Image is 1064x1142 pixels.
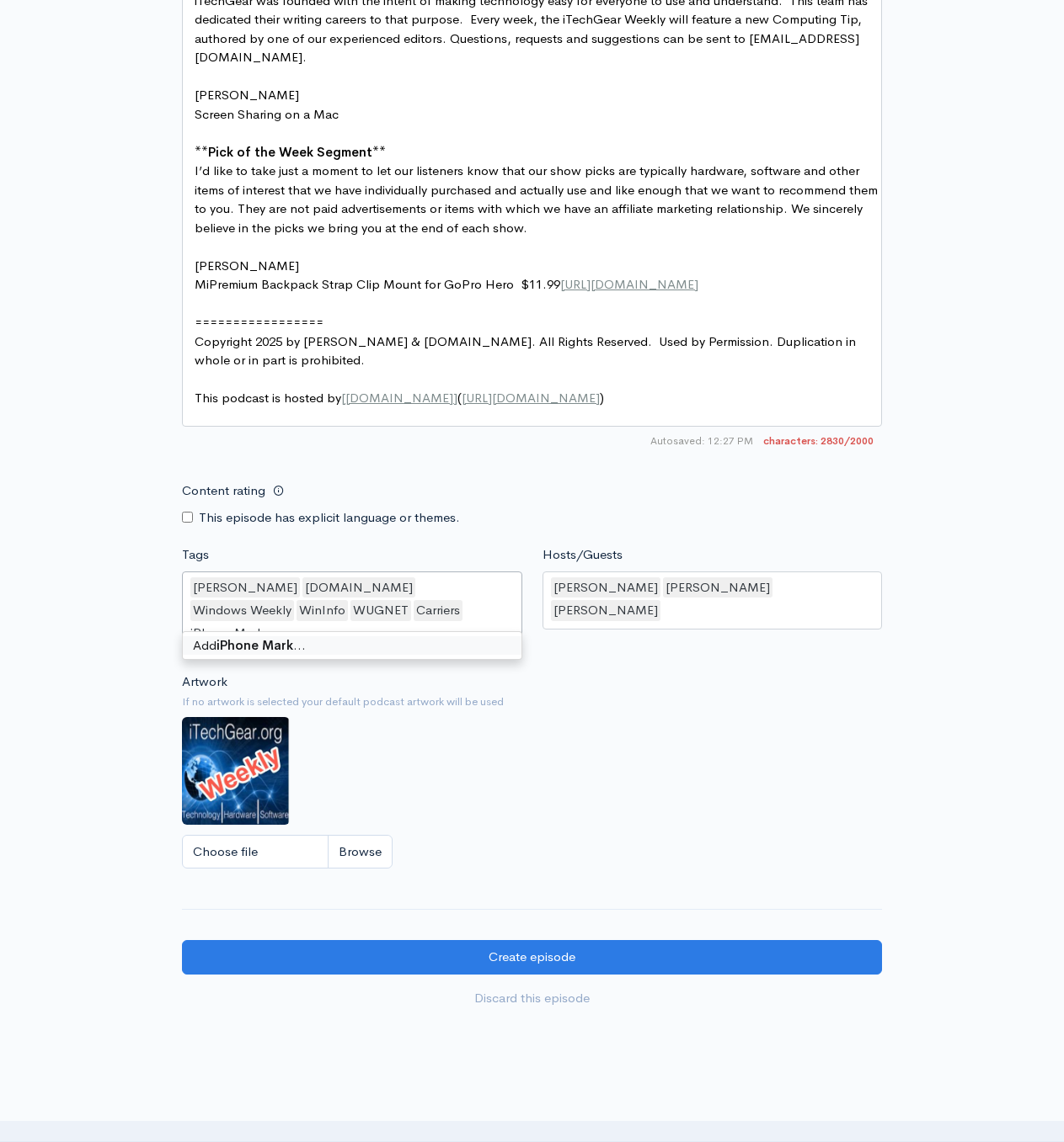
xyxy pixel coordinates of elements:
[217,637,293,653] strong: iPhone Mark
[199,508,460,528] label: This episode has explicit language or themes.
[543,545,623,565] label: Hosts/Guests
[341,390,345,406] span: [
[195,87,299,103] span: [PERSON_NAME]
[182,672,227,692] label: Artwork
[195,258,299,274] span: [PERSON_NAME]
[208,144,372,160] span: Pick of the Week Segment
[453,390,457,406] span: ]
[663,577,773,598] div: [PERSON_NAME]
[414,600,462,621] div: Carriers
[195,314,323,330] span: =================
[345,390,453,406] span: [DOMAIN_NAME]
[190,577,300,598] div: [PERSON_NAME]
[195,390,611,406] span: This podcast is hosted by ( )
[182,940,882,975] input: Create episode
[650,433,753,449] span: Autosaved: 12:27 PM
[763,433,874,449] span: 2830/2000
[551,577,660,598] div: [PERSON_NAME]
[195,276,698,292] span: MiPremium Backpack Strap Clip Mount for GoPro Hero $11.99
[182,981,882,1016] a: Discard this episode
[297,600,348,621] div: WinInfo
[350,600,411,621] div: WUGNET
[182,693,882,710] small: If no artwork is selected your default podcast artwork will be used
[551,600,660,621] div: [PERSON_NAME]
[560,276,698,292] span: [URL][DOMAIN_NAME]
[302,577,415,598] div: [DOMAIN_NAME]
[462,390,600,406] span: [URL][DOMAIN_NAME]
[182,545,209,565] label: Tags
[195,333,859,369] span: Copyright 2025 by [PERSON_NAME] & [DOMAIN_NAME]. All Rights Reserved. Used by Permission. Duplica...
[183,636,521,656] div: Add …
[195,162,881,236] span: I’d like to take just a moment to let our listeners know that our show picks are typically hardwa...
[195,106,339,122] span: Screen Sharing on a Mac
[190,600,294,621] div: Windows Weekly
[182,474,265,508] label: Content rating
